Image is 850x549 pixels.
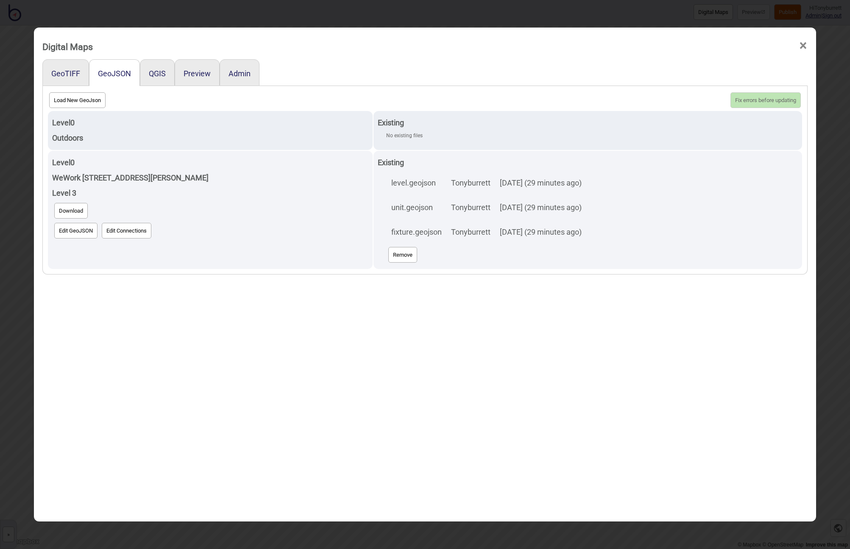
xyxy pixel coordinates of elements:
div: WeWork [STREET_ADDRESS][PERSON_NAME] [52,170,368,186]
td: Tonyburrett [447,171,495,195]
div: Level 3 [52,186,368,201]
span: × [799,32,808,60]
button: Preview [184,69,211,78]
button: GeoJSON [98,69,131,78]
button: Edit Connections [102,223,151,238]
button: Download [54,203,88,219]
strong: Existing [378,158,404,167]
div: Level 0 [52,155,368,170]
td: unit.geojson [387,196,446,219]
div: No existing files [386,130,797,141]
button: Load New GeoJson [49,92,106,108]
div: Digital Maps [42,38,93,56]
td: level.geojson [387,171,446,195]
button: Edit GeoJSON [54,223,98,238]
button: QGIS [149,69,166,78]
td: fixture.geojson [387,220,446,244]
button: Admin [229,69,251,78]
td: Tonyburrett [447,196,495,219]
div: Level 0 [52,115,368,130]
button: Fix errors before updating [730,92,801,108]
div: Outdoors [52,130,368,146]
td: [DATE] (29 minutes ago) [496,196,586,219]
button: GeoTIFF [51,69,80,78]
td: [DATE] (29 minutes ago) [496,220,586,244]
button: Remove [388,247,417,263]
td: [DATE] (29 minutes ago) [496,171,586,195]
td: Tonyburrett [447,220,495,244]
strong: Existing [378,118,404,127]
a: Edit Connections [100,221,153,241]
